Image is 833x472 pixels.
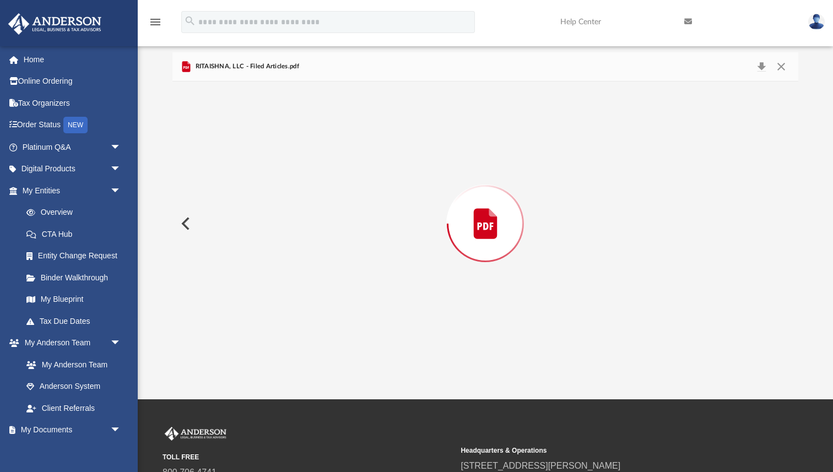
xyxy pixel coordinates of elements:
a: Online Ordering [8,70,138,93]
a: My Documentsarrow_drop_down [8,419,132,441]
a: My Entitiesarrow_drop_down [8,180,138,202]
a: Client Referrals [15,397,132,419]
span: arrow_drop_down [110,158,132,181]
span: arrow_drop_down [110,419,132,442]
a: My Anderson Teamarrow_drop_down [8,332,132,354]
small: Headquarters & Operations [461,446,751,455]
a: Home [8,48,138,70]
img: Anderson Advisors Platinum Portal [163,427,229,441]
a: Tax Due Dates [15,310,138,332]
a: CTA Hub [15,223,138,245]
a: menu [149,21,162,29]
a: Order StatusNEW [8,114,138,137]
button: Previous File [172,208,197,239]
i: menu [149,15,162,29]
a: Anderson System [15,376,132,398]
a: Entity Change Request [15,245,138,267]
button: Download [751,59,771,74]
a: Platinum Q&Aarrow_drop_down [8,136,138,158]
a: Binder Walkthrough [15,267,138,289]
span: RITAISHNA, LLC - Filed Articles.pdf [193,62,299,72]
a: Overview [15,202,138,224]
a: Tax Organizers [8,92,138,114]
a: [STREET_ADDRESS][PERSON_NAME] [461,461,620,470]
a: My Anderson Team [15,354,127,376]
div: Preview [172,52,798,366]
a: Digital Productsarrow_drop_down [8,158,138,180]
div: NEW [63,117,88,133]
a: My Blueprint [15,289,132,311]
span: arrow_drop_down [110,180,132,202]
i: search [184,15,196,27]
img: Anderson Advisors Platinum Portal [5,13,105,35]
span: arrow_drop_down [110,136,132,159]
img: User Pic [808,14,825,30]
span: arrow_drop_down [110,332,132,355]
button: Close [771,59,791,74]
small: TOLL FREE [163,452,453,462]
